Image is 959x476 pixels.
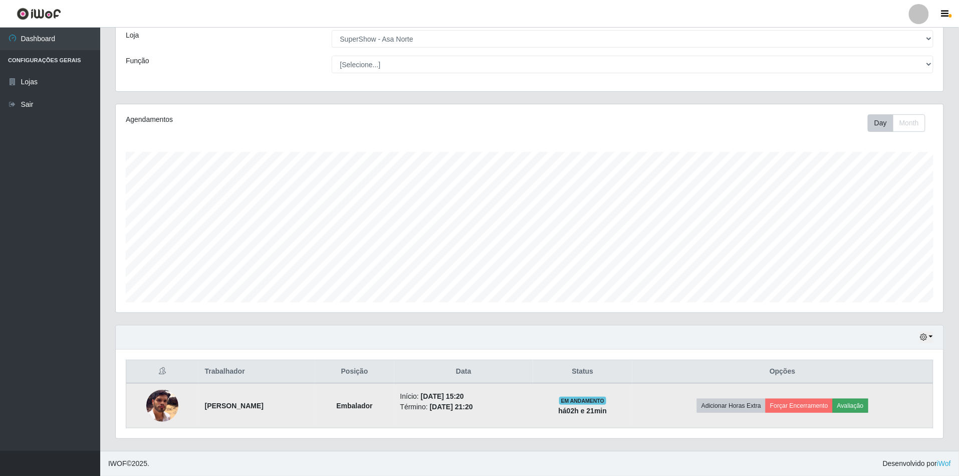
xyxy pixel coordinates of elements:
a: iWof [937,459,951,467]
button: Forçar Encerramento [766,399,833,413]
time: [DATE] 15:20 [421,392,464,400]
button: Month [893,114,925,132]
span: Desenvolvido por [883,458,951,469]
img: CoreUI Logo [17,8,61,20]
button: Adicionar Horas Extra [697,399,766,413]
th: Data [394,360,534,384]
div: Toolbar with button groups [868,114,933,132]
strong: Embalador [336,402,372,410]
time: [DATE] 21:20 [430,403,473,411]
img: 1734717801679.jpeg [146,390,178,422]
label: Função [126,56,149,66]
span: © 2025 . [108,458,149,469]
div: First group [868,114,925,132]
div: Agendamentos [126,114,453,125]
th: Opções [632,360,933,384]
button: Avaliação [833,399,868,413]
span: EM ANDAMENTO [559,397,607,405]
th: Trabalhador [199,360,315,384]
th: Status [533,360,632,384]
label: Loja [126,30,139,41]
button: Day [868,114,893,132]
strong: [PERSON_NAME] [205,402,264,410]
span: IWOF [108,459,127,467]
strong: há 02 h e 21 min [559,407,607,415]
th: Posição [315,360,394,384]
li: Início: [400,391,528,402]
li: Término: [400,402,528,412]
